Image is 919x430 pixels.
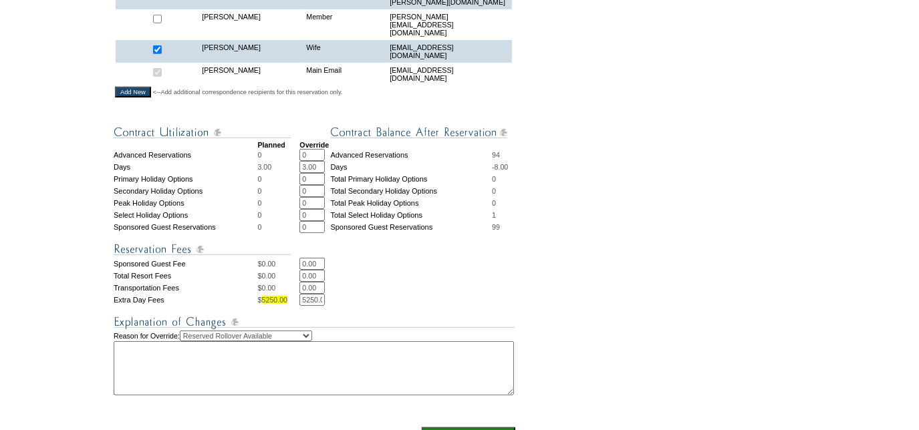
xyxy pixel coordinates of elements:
[199,40,303,63] td: [PERSON_NAME]
[257,282,299,294] td: $
[114,270,257,282] td: Total Resort Fees
[386,63,511,85] td: [EMAIL_ADDRESS][DOMAIN_NAME]
[492,163,508,171] span: -8.00
[262,296,288,304] span: 5250.00
[330,124,507,141] img: Contract Balance After Reservation
[257,141,285,149] strong: Planned
[330,149,492,161] td: Advanced Reservations
[114,124,291,141] img: Contract Utilization
[114,282,257,294] td: Transportation Fees
[257,163,271,171] span: 3.00
[114,314,515,331] img: Explanation of Changes
[330,161,492,173] td: Days
[114,173,257,185] td: Primary Holiday Options
[492,187,496,195] span: 0
[262,284,276,292] span: 0.00
[303,63,386,85] td: Main Email
[114,331,517,395] td: Reason for Override:
[114,149,257,161] td: Advanced Reservations
[492,211,496,219] span: 1
[114,258,257,270] td: Sponsored Guest Fee
[199,63,303,85] td: [PERSON_NAME]
[299,141,329,149] strong: Override
[257,199,261,207] span: 0
[386,40,511,63] td: [EMAIL_ADDRESS][DOMAIN_NAME]
[330,221,492,233] td: Sponsored Guest Reservations
[330,173,492,185] td: Total Primary Holiday Options
[492,151,500,159] span: 94
[257,151,261,159] span: 0
[115,87,151,97] input: Add New
[257,211,261,219] span: 0
[114,241,291,258] img: Reservation Fees
[114,221,257,233] td: Sponsored Guest Reservations
[114,209,257,221] td: Select Holiday Options
[199,9,303,40] td: [PERSON_NAME]
[303,9,386,40] td: Member
[262,272,276,280] span: 0.00
[330,185,492,197] td: Total Secondary Holiday Options
[492,199,496,207] span: 0
[153,88,343,96] span: <--Add additional correspondence recipients for this reservation only.
[257,223,261,231] span: 0
[386,9,511,40] td: [PERSON_NAME][EMAIL_ADDRESS][DOMAIN_NAME]
[257,258,299,270] td: $
[257,187,261,195] span: 0
[492,175,496,183] span: 0
[330,209,492,221] td: Total Select Holiday Options
[330,197,492,209] td: Total Peak Holiday Options
[114,161,257,173] td: Days
[492,223,500,231] span: 99
[257,175,261,183] span: 0
[257,270,299,282] td: $
[257,294,299,306] td: $
[262,260,276,268] span: 0.00
[114,294,257,306] td: Extra Day Fees
[114,185,257,197] td: Secondary Holiday Options
[303,40,386,63] td: Wife
[114,197,257,209] td: Peak Holiday Options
